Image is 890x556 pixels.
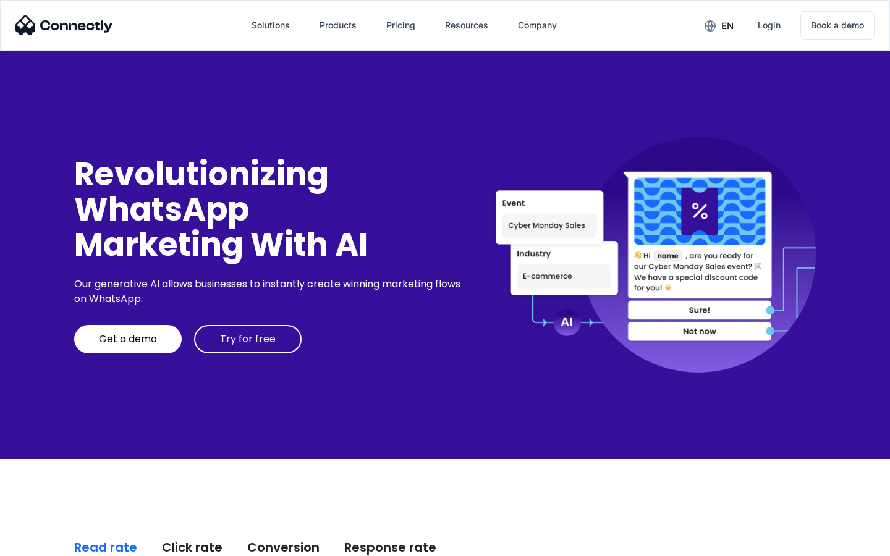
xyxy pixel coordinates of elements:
div: Get a demo [99,333,157,345]
a: Login [748,11,790,40]
div: Response rate [344,539,436,556]
div: Our generative AI allows businesses to instantly create winning marketing flows on WhatsApp. [74,277,465,306]
img: Connectly Logo [15,15,113,35]
div: en [721,17,734,35]
div: Pricing [386,17,415,34]
div: Click rate [162,539,222,556]
div: Read rate [74,539,137,556]
a: Book a demo [800,11,875,40]
a: Get a demo [74,325,182,353]
div: Revolutionizing WhatsApp Marketing With AI [74,156,465,263]
div: Login [758,17,781,34]
div: Try for free [220,333,276,345]
div: Conversion [247,539,320,556]
div: Products [320,17,357,34]
div: Resources [445,17,488,34]
div: Solutions [252,17,290,34]
a: Pricing [376,11,425,40]
div: Company [518,17,557,34]
a: Try for free [194,325,302,353]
